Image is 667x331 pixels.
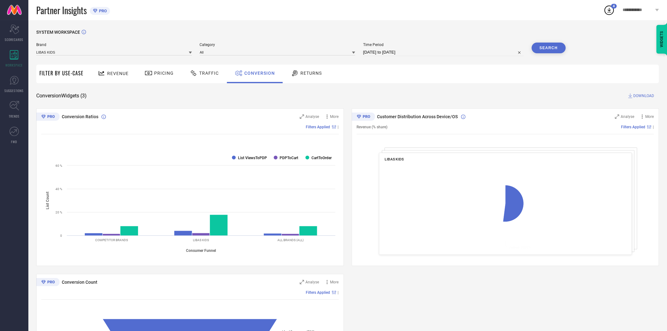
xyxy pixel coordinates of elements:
[615,114,619,119] svg: Zoom
[621,125,646,129] span: Filters Applied
[55,164,62,167] text: 60 %
[306,280,319,284] span: Analyse
[36,30,80,35] span: SYSTEM WORKSPACE
[200,43,356,47] span: Category
[300,280,304,284] svg: Zoom
[363,43,524,47] span: Time Period
[621,114,635,119] span: Analyse
[238,156,267,160] text: List ViewsToPDP
[646,114,654,119] span: More
[46,192,50,209] tspan: List Count
[509,246,519,249] tspan: Android
[60,234,62,237] text: 0
[300,71,322,76] span: Returns
[357,125,388,129] span: Revenue (% share)
[300,114,304,119] svg: Zoom
[5,88,24,93] span: SUGGESTIONS
[244,71,275,76] span: Conversion
[338,290,339,295] span: |
[11,139,17,144] span: FWD
[199,71,219,76] span: Traffic
[55,211,62,214] text: 20 %
[377,114,458,119] span: Customer Distribution Across Device/OS
[278,238,304,242] text: ALL BRANDS (ALL)
[338,125,339,129] span: |
[5,37,24,42] span: SCORECARDS
[509,246,531,249] text: : 100.0 %
[36,113,60,122] div: Premium
[62,114,98,119] span: Conversion Ratios
[385,157,403,161] span: LIBAS KIDS
[154,71,174,76] span: Pricing
[306,125,330,129] span: Filters Applied
[6,63,23,67] span: WORKSPACE
[363,49,524,56] input: Select time period
[532,43,566,53] button: Search
[55,187,62,191] text: 40 %
[193,238,209,242] text: LIBAS KIDS
[107,71,129,76] span: Revenue
[653,125,654,129] span: |
[352,113,375,122] div: Premium
[311,156,332,160] text: CartToOrder
[186,248,216,253] tspan: Consumer Funnel
[604,4,615,16] div: Open download list
[280,156,299,160] text: PDPToCart
[36,4,87,17] span: Partner Insights
[330,280,339,284] span: More
[306,290,330,295] span: Filters Applied
[97,9,107,13] span: PRO
[613,4,615,8] span: 4
[330,114,339,119] span: More
[39,69,84,77] span: Filter By Use-Case
[36,278,60,287] div: Premium
[306,114,319,119] span: Analyse
[634,93,654,99] span: DOWNLOAD
[36,93,87,99] span: Conversion Widgets ( 3 )
[62,280,97,285] span: Conversion Count
[9,114,20,119] span: TRENDS
[36,43,192,47] span: Brand
[95,238,128,242] text: COMPETITOR BRANDS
